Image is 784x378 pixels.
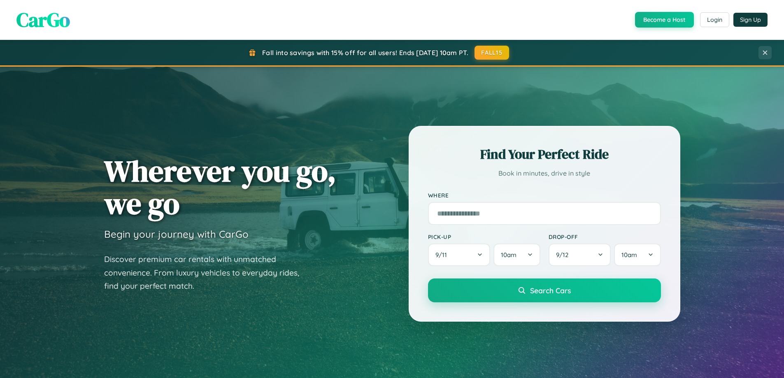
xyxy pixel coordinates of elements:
[614,243,661,266] button: 10am
[428,233,540,240] label: Pick-up
[635,12,694,28] button: Become a Host
[733,13,768,27] button: Sign Up
[621,251,637,259] span: 10am
[428,192,661,199] label: Where
[16,6,70,33] span: CarGo
[428,167,661,179] p: Book in minutes, drive in style
[104,253,310,293] p: Discover premium car rentals with unmatched convenience. From luxury vehicles to everyday rides, ...
[475,46,509,60] button: FALL15
[435,251,451,259] span: 9 / 11
[700,12,729,27] button: Login
[549,233,661,240] label: Drop-off
[104,228,249,240] h3: Begin your journey with CarGo
[428,278,661,302] button: Search Cars
[428,145,661,163] h2: Find Your Perfect Ride
[104,155,336,220] h1: Wherever you go, we go
[556,251,572,259] span: 9 / 12
[262,49,468,57] span: Fall into savings with 15% off for all users! Ends [DATE] 10am PT.
[549,243,611,266] button: 9/12
[428,243,491,266] button: 9/11
[501,251,516,259] span: 10am
[530,286,571,295] span: Search Cars
[493,243,540,266] button: 10am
